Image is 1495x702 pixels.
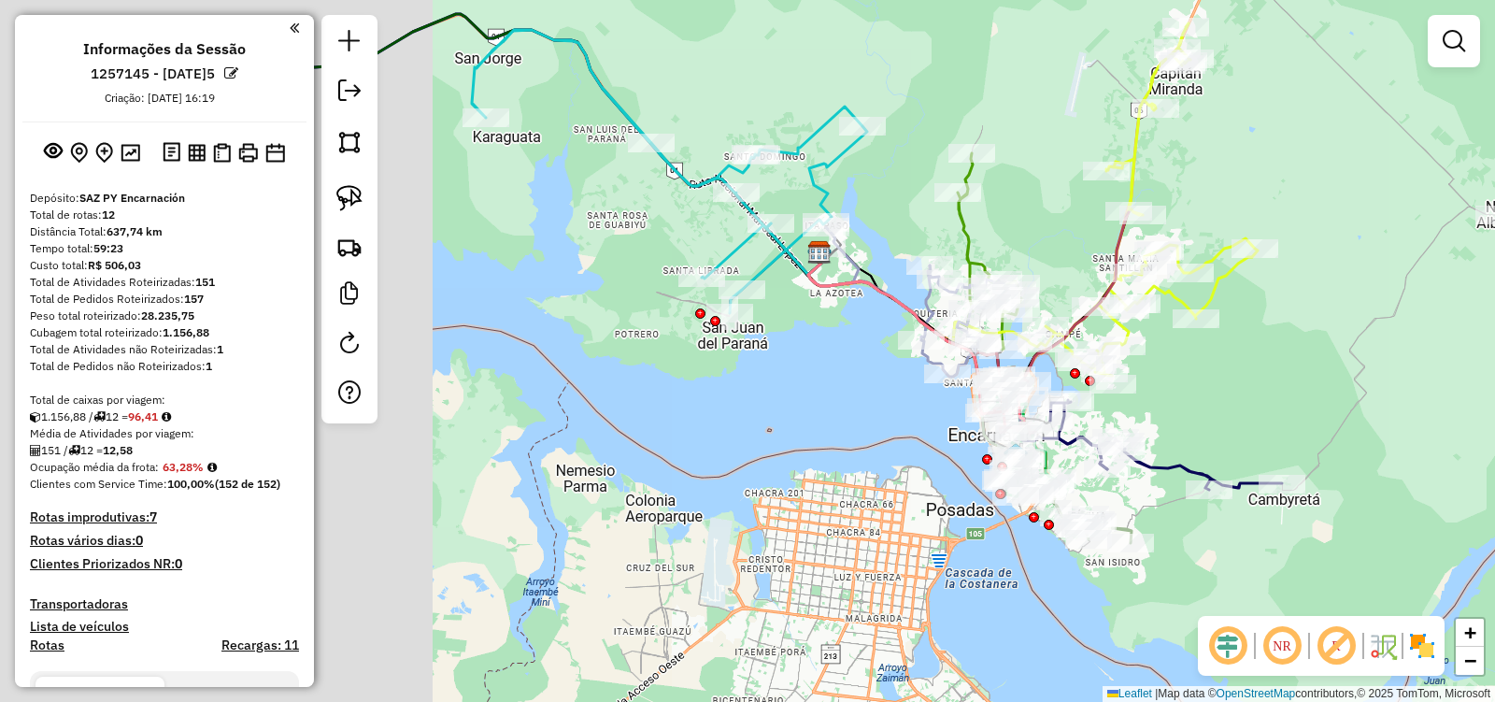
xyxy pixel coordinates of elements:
div: Depósito: [30,190,299,207]
strong: 7 [149,509,157,525]
button: Visualizar relatório de Roteirização [184,139,209,165]
img: Criar rota [336,234,363,260]
strong: SAZ PY Encarnación [79,191,185,205]
button: Logs desbloquear sessão [159,138,184,167]
strong: 0 [135,532,143,549]
div: Total de Atividades Roteirizadas: [30,274,299,291]
h4: Transportadoras [30,596,299,612]
span: + [1464,621,1476,644]
div: Total de rotas: [30,207,299,223]
div: 151 / 12 = [30,442,299,459]
a: OpenStreetMap [1217,687,1296,700]
img: Selecionar atividades - laço [336,185,363,211]
i: Cubagem total roteirizado [30,411,41,423]
a: Leaflet [1107,687,1152,700]
div: Tempo total: [30,240,299,257]
button: Centralizar mapa no depósito ou ponto de apoio [66,138,92,167]
button: Imprimir Rotas [235,139,262,166]
strong: 1.156,88 [163,325,209,339]
div: Peso total roteirizado: [30,308,299,324]
a: Rotas [30,638,64,653]
div: Custo total: [30,257,299,274]
h4: Recargas: 11 [221,638,299,653]
div: 1.156,88 / 12 = [30,408,299,425]
a: Reroteirizar Sessão [331,324,368,366]
h4: Rotas improdutivas: [30,509,299,525]
div: Map data © contributors,© 2025 TomTom, Microsoft [1103,686,1495,702]
strong: R$ 506,03 [88,258,141,272]
span: Exibir rótulo [1314,623,1359,668]
strong: 157 [184,292,204,306]
h4: Informações da Sessão [83,40,246,58]
strong: 100,00% [167,477,215,491]
em: Alterar nome da sessão [224,66,238,80]
strong: (152 de 152) [215,477,280,491]
button: Exibir sessão original [40,137,66,167]
strong: 28.235,75 [141,308,194,322]
span: Clientes com Service Time: [30,477,167,491]
img: Selecionar atividades - polígono [336,129,363,155]
i: Total de rotas [68,445,80,456]
i: Total de rotas [93,411,106,423]
img: Exibir/Ocultar setores [1407,631,1437,661]
em: Média calculada utilizando a maior ocupação (%Peso ou %Cubagem) de cada rota da sessão. Rotas cro... [207,462,217,473]
a: Clique aqui para minimizar o painel [290,17,299,38]
div: Criação: [DATE] 16:19 [97,90,222,107]
button: Otimizar todas as rotas [117,139,144,165]
strong: 1 [206,359,212,373]
strong: 12 [102,208,115,222]
span: − [1464,649,1476,672]
a: Exportar sessão [331,72,368,114]
strong: 637,74 km [107,224,163,238]
a: Zoom in [1456,619,1484,647]
div: Total de caixas por viagem: [30,392,299,408]
img: SAZ PY Encarnación [807,240,832,265]
div: Cubagem total roteirizado: [30,324,299,341]
a: Exibir filtros [1435,22,1473,60]
h4: Lista de veículos [30,619,299,635]
strong: 151 [195,275,215,289]
strong: 0 [175,555,182,572]
strong: 96,41 [128,409,158,423]
a: Nova sessão e pesquisa [331,22,368,64]
strong: 12,58 [103,443,133,457]
button: Visualizar Romaneio [209,139,235,166]
a: Zoom out [1456,647,1484,675]
div: Total de Pedidos Roteirizados: [30,291,299,308]
a: Criar rota [329,226,370,267]
span: Ocupação média da frota: [30,460,159,474]
div: Total de Atividades não Roteirizadas: [30,341,299,358]
button: Disponibilidade de veículos [262,139,289,166]
i: Meta Caixas/viagem: 184,90 Diferença: -88,49 [162,411,171,423]
div: Total de Pedidos não Roteirizados: [30,358,299,375]
h4: Rotas vários dias: [30,533,299,549]
a: Criar modelo [331,275,368,317]
div: Distância Total: [30,223,299,240]
strong: 59:23 [93,241,123,255]
span: Ocultar deslocamento [1205,623,1250,668]
img: Fluxo de ruas [1368,631,1398,661]
i: Total de Atividades [30,445,41,456]
button: Adicionar Atividades [92,138,117,167]
strong: 1 [217,342,223,356]
span: | [1155,687,1158,700]
span: Ocultar NR [1260,623,1304,668]
h4: Clientes Priorizados NR: [30,556,299,572]
h6: 1257145 - [DATE]5 [91,65,215,82]
strong: 63,28% [163,460,204,474]
div: Média de Atividades por viagem: [30,425,299,442]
